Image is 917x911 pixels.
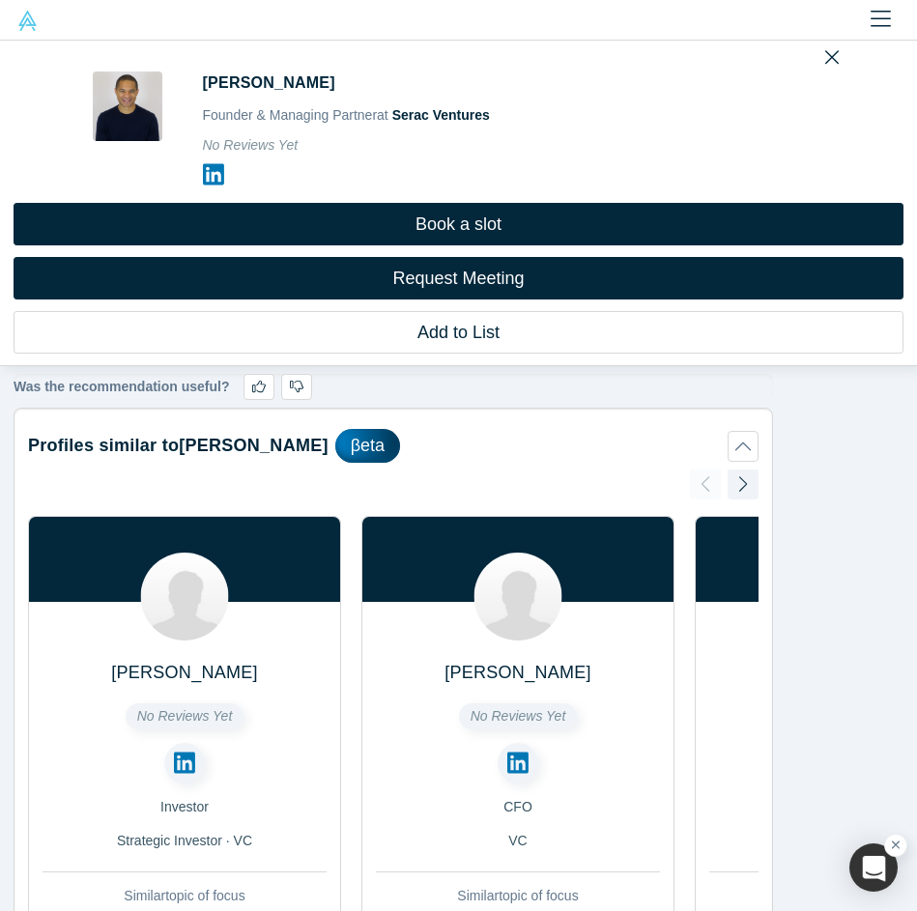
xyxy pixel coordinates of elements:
[474,553,562,641] img: Margherita Della Valle's Profile Image
[444,663,591,682] a: [PERSON_NAME]
[137,708,233,724] span: No Reviews Yet
[203,137,299,153] span: No Reviews Yet
[203,107,490,123] span: Founder & Managing Partner at
[376,831,660,851] div: VC
[335,429,400,463] div: βeta
[376,886,660,906] div: Similar topic of focus
[14,374,773,400] div: Was the recommendation useful?
[43,831,327,851] div: Strategic Investor · VC
[825,43,839,70] button: Close
[503,799,532,814] span: CFO
[203,71,335,95] h1: [PERSON_NAME]
[392,107,490,123] a: Serac Ventures
[14,203,903,245] a: Book a slot
[17,11,38,31] img: Alchemist Vault Logo
[141,553,229,641] img: Patrick Hsu's Profile Image
[14,311,903,354] button: Add to List
[43,886,327,906] div: Similar topic of focus
[111,663,258,682] a: [PERSON_NAME]
[471,708,566,724] span: No Reviews Yet
[28,436,329,456] h2: Profiles similar to [PERSON_NAME]
[28,429,759,463] button: Profiles similar to[PERSON_NAME]βeta
[93,71,162,141] img: Kevin Moore's Profile Image
[14,257,903,299] button: Request Meeting
[160,799,209,814] span: Investor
